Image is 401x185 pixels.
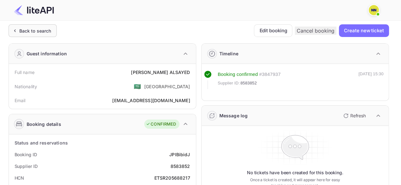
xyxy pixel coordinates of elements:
div: # 3847937 [259,71,281,78]
div: Booking details [27,121,61,127]
span: Supplier ID: [218,80,240,86]
div: Full name [15,69,35,76]
button: Edit booking [254,24,292,37]
div: Status and reservations [15,139,68,146]
div: 8583852 [170,163,190,170]
img: N/A N/A [369,5,379,15]
div: Back to search [19,28,51,34]
div: Timeline [219,50,238,57]
div: CONFIRMED [146,121,176,127]
div: Booking confirmed [218,71,258,78]
div: Guest information [27,50,67,57]
button: Create new ticket [339,24,389,37]
div: JPlBibidJ [169,151,190,158]
div: [PERSON_NAME] ALSAYED [131,69,190,76]
div: HCN [15,175,24,181]
p: No tickets have been created for this booking. [247,170,343,176]
div: Supplier ID [15,163,38,170]
span: 8583852 [240,80,257,86]
span: United States [134,81,141,92]
div: Email [15,97,26,104]
div: [EMAIL_ADDRESS][DOMAIN_NAME] [112,97,190,104]
p: Refresh [350,112,366,119]
button: Cancel booking [295,27,336,35]
img: LiteAPI Logo [14,5,54,15]
div: [GEOGRAPHIC_DATA] [144,83,190,90]
div: [DATE] 15:30 [359,71,384,89]
div: Message log [219,112,248,119]
button: Refresh [340,111,368,121]
div: Nationality [15,83,37,90]
div: ETSR205688217 [154,175,190,181]
div: Booking ID [15,151,37,158]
